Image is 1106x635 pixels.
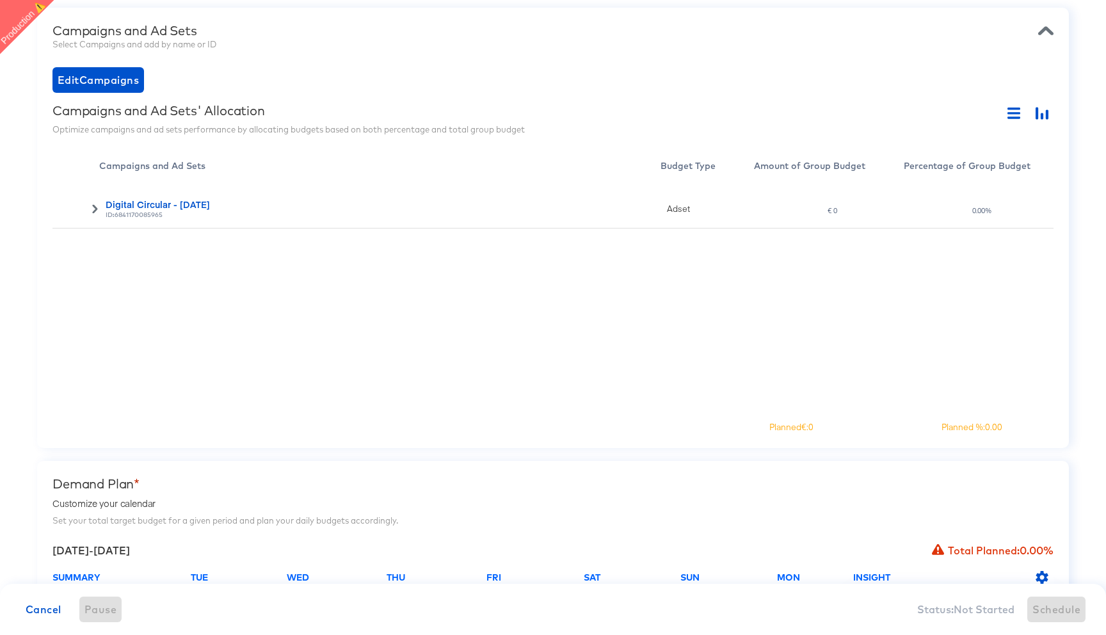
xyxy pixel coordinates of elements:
[661,184,754,229] div: Adset
[584,572,600,583] div: Sat
[932,544,1054,557] div: Total Planned: 0.00%
[52,103,265,124] div: Campaigns and Ad Sets' Allocation
[387,572,405,583] div: Thu
[777,572,800,583] div: Mon
[106,198,661,211] div: Digital Circular - [DATE]
[769,421,813,433] div: Planned € : 0
[99,152,661,184] div: Toggle SortBy
[52,492,1054,515] div: Customize your calendar
[90,204,99,213] span: Toggle Row Expanded
[853,572,890,588] div: INSIGHT
[52,124,1054,136] div: Optimize campaigns and ad sets performance by allocating budgets based on both percentage and tot...
[942,421,1002,433] div: Planned %: 0.00
[52,476,1054,492] div: Demand Plan
[287,572,309,583] div: Wed
[486,572,501,583] div: Fri
[20,597,67,622] button: Cancel
[99,152,661,184] div: Campaigns and Ad Sets
[754,152,904,184] div: Amount of Group Budget
[904,152,1054,184] div: Percentage of Group Budget
[661,152,754,184] div: Toggle SortBy
[917,603,1014,616] div: Status: Not Started
[827,206,838,215] div: € 0
[26,600,61,618] span: Cancel
[680,572,700,583] div: Sun
[52,572,100,606] div: SUMMARY
[58,71,139,89] span: Edit Campaigns
[52,23,1054,38] div: Campaigns and Ad Sets
[52,67,144,93] button: EditCampaigns
[52,38,1054,51] div: Select Campaigns and add by name or ID
[972,206,992,215] div: 0.00%
[106,211,661,220] div: ID: 6841170085965
[52,515,1054,527] div: Set your total target budget for a given period and plan your daily budgets accordingly.
[661,152,754,184] div: Budget Type
[191,572,208,583] div: Tue
[52,544,130,557] div: [DATE] - [DATE]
